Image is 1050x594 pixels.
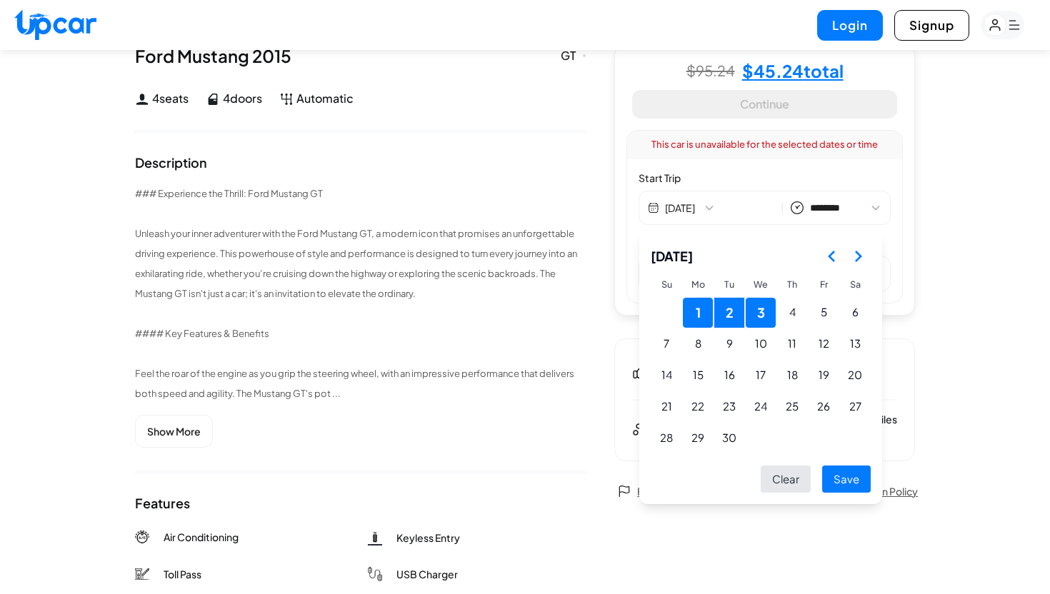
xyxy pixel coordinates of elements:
span: 4 doors [223,90,262,107]
button: [DATE] [665,201,769,215]
button: Tuesday, September 30th, 2025 [714,423,744,453]
div: This car is unavailable for the selected dates or time [627,131,902,159]
th: Tuesday [714,272,745,297]
button: Sunday, September 21st, 2025 [651,392,681,422]
button: Saturday, September 6th, 2025 [840,298,870,328]
div: Description [135,156,207,169]
button: Login [817,10,883,41]
span: [DATE] [651,241,693,272]
button: Wednesday, September 10th, 2025 [746,329,776,359]
button: Friday, September 19th, 2025 [809,361,839,391]
img: USB Charger [368,567,382,581]
button: Wednesday, September 24th, 2025 [746,392,776,422]
button: Save [822,465,871,493]
button: Sunday, September 28th, 2025 [651,423,681,453]
button: Tuesday, September 9th, 2025 [714,329,744,359]
button: Sunday, September 14th, 2025 [651,361,681,391]
img: distance-included [632,419,649,436]
img: Upcar Logo [14,9,96,40]
button: Show More [135,415,213,448]
button: Tuesday, September 16th, 2025 [714,361,744,391]
label: End Trip [639,236,891,251]
th: Wednesday [745,272,776,297]
button: Go to the Next Month [845,243,871,269]
span: $95.24 [686,64,735,78]
span: 4 seats [152,90,189,107]
button: Friday, September 12th, 2025 [809,329,839,359]
span: Toll Pass [164,567,201,581]
button: Clear [761,465,811,493]
span: Air Conditioning [164,530,239,544]
span: Keyless Entry [396,530,460,545]
button: Continue [632,90,897,119]
button: Saturday, September 27th, 2025 [840,392,870,422]
th: Friday [808,272,839,297]
button: Friday, September 26th, 2025 [809,392,839,422]
div: Features [135,497,190,510]
table: September 2025 [651,272,871,454]
img: Keyless Entry [368,530,382,545]
img: Air Conditioning [135,530,149,544]
div: Ford Mustang 2015 [135,44,586,67]
button: Monday, September 29th, 2025 [683,423,713,453]
img: free-cancel [632,363,649,381]
button: Thursday, September 25th, 2025 [777,392,807,422]
button: Monday, September 22nd, 2025 [683,392,713,422]
span: | [781,200,784,216]
button: Monday, September 1st, 2025, selected [683,298,713,328]
span: Automatic [296,90,354,107]
button: Sunday, September 7th, 2025 [651,329,681,359]
button: Thursday, September 11th, 2025 [777,329,807,359]
button: Go to the Previous Month [819,243,845,269]
div: GT [561,47,586,64]
span: Flag This Ride [637,484,699,498]
button: Signup [894,10,969,41]
button: Wednesday, September 3rd, 2025, selected [746,298,776,328]
button: Thursday, September 18th, 2025 [777,361,807,391]
button: Saturday, September 20th, 2025 [840,361,870,391]
th: Monday [682,272,714,297]
button: Monday, September 15th, 2025 [683,361,713,391]
button: Tuesday, September 2nd, 2025, selected [714,298,744,328]
th: Saturday [839,272,871,297]
button: Friday, September 5th, 2025 [809,298,839,328]
button: Saturday, September 13th, 2025 [840,329,870,359]
label: Start Trip [639,171,891,185]
button: Thursday, September 4th, 2025 [777,298,807,328]
img: flag.svg [617,484,631,498]
button: Tuesday, September 23rd, 2025 [714,392,744,422]
p: ### Experience the Thrill: Ford Mustang GT Unleash your inner adventurer with the Ford Mustang GT... [135,183,586,403]
h4: $ 45.24 total [742,62,844,79]
img: Toll Pass [135,567,149,581]
th: Thursday [776,272,808,297]
span: USB Charger [396,567,458,581]
button: Wednesday, September 17th, 2025 [746,361,776,391]
button: Monday, September 8th, 2025 [683,329,713,359]
th: Sunday [651,272,682,297]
